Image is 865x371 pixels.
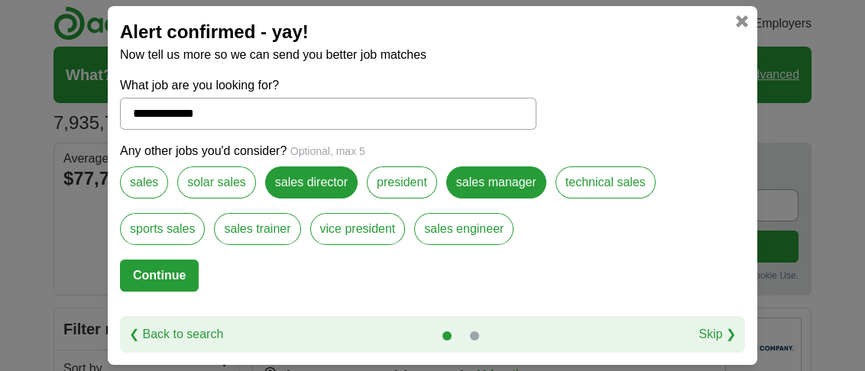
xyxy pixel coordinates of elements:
label: solar sales [177,166,255,198]
a: Skip ❯ [698,325,736,344]
p: Any other jobs you'd consider? [120,142,745,160]
a: ❮ Back to search [129,325,223,344]
label: technical sales [556,166,656,198]
label: sales trainer [214,213,300,245]
label: president [367,166,437,198]
span: Optional, max 5 [290,145,365,157]
label: vice president [310,213,406,245]
p: Now tell us more so we can send you better job matches [120,46,745,64]
label: What job are you looking for? [120,76,536,95]
label: sports sales [120,213,205,245]
label: sales [120,166,168,198]
h2: Alert confirmed - yay! [120,18,745,46]
button: Continue [120,260,199,292]
label: sales manager [446,166,546,198]
label: sales engineer [414,213,513,245]
label: sales director [265,166,358,198]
